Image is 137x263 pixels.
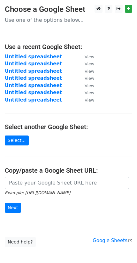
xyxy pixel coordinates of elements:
[5,83,62,88] a: Untitled spreadsheet
[85,69,94,74] small: View
[85,76,94,81] small: View
[78,54,94,60] a: View
[5,177,129,189] input: Paste your Google Sheet URL here
[5,17,132,23] p: Use one of the options below...
[85,98,94,103] small: View
[78,83,94,88] a: View
[78,68,94,74] a: View
[5,123,132,131] h4: Select another Google Sheet:
[78,75,94,81] a: View
[85,62,94,66] small: View
[5,97,62,103] a: Untitled spreadsheet
[105,232,137,263] iframe: Chat Widget
[78,90,94,95] a: View
[85,83,94,88] small: View
[5,90,62,95] a: Untitled spreadsheet
[93,238,132,243] a: Google Sheets
[5,75,62,81] a: Untitled spreadsheet
[5,237,36,247] a: Need help?
[5,190,70,195] small: Example: [URL][DOMAIN_NAME]
[5,43,132,51] h4: Use a recent Google Sheet:
[5,68,62,74] a: Untitled spreadsheet
[78,61,94,67] a: View
[85,54,94,59] small: View
[5,61,62,67] a: Untitled spreadsheet
[5,5,132,14] h3: Choose a Google Sheet
[85,90,94,95] small: View
[5,167,132,174] h4: Copy/paste a Google Sheet URL:
[5,203,21,213] input: Next
[5,136,29,145] a: Select...
[78,97,94,103] a: View
[5,54,62,60] a: Untitled spreadsheet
